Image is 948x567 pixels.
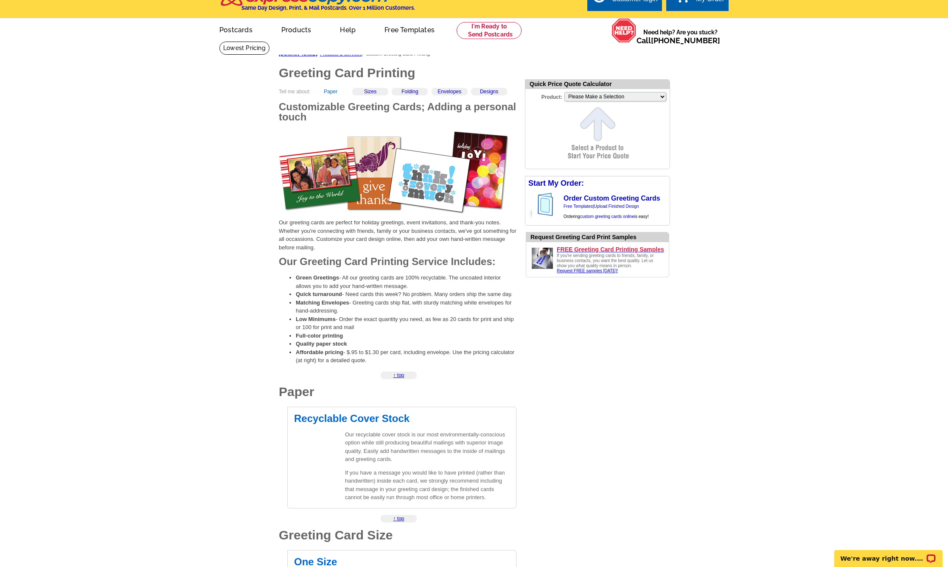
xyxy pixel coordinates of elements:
h2: Customizable Greeting Cards; Adding a personal touch [279,102,516,122]
a: Envelopes [438,89,461,95]
span: Affordable pricing [296,349,343,355]
h4: Same Day Design, Print, & Mail Postcards. Over 1 Million Customers. [241,5,415,11]
a: Designs [480,89,498,95]
h1: Paper [279,385,516,398]
img: examples of our greeting card printing [279,129,508,213]
a: FREE Greeting Card Printing Samples [557,246,665,253]
h2: One Size [294,557,510,567]
label: Product: [525,91,564,101]
span: Matching Envelopes [296,299,349,306]
a: Request FREE samples [DATE]! [557,268,618,273]
h1: Greeting Card Size [279,529,516,542]
iframe: LiveChat chat widget [829,540,948,567]
h1: Greeting Card Printing [279,67,516,79]
li: - Order the exact quantity you need, as few as 20 cards for print and ship or 100 for print and mail [296,315,516,332]
li: - Need cards this week? No problem. Many orders ship the same day. [296,290,516,299]
li: - All our greeting cards are 100% recyclable. The uncoated interior allows you to add your hand-w... [296,274,516,290]
span: Full-color printing [296,332,343,339]
div: Tell me about: [279,88,516,102]
span: Quality paper stock [296,341,347,347]
a: Free Templates [371,19,448,39]
img: custom greeting card folded and standing [532,190,562,218]
a: ↑ top [393,372,404,378]
a: Paper [324,89,337,95]
h2: Recyclable Cover Stock [294,413,510,424]
a: custom greeting cards online [580,214,634,219]
a: Products [268,19,325,39]
li: - $.95 to $1.30 per card, including envelope. Use the pricing calculator (at right) for a detaile... [296,348,516,365]
span: Need help? Are you stuck? [637,28,724,45]
div: Start My Order: [525,176,670,190]
a: Postcards [206,19,266,39]
img: help [611,18,637,43]
h2: Our Greeting Card Printing Service Includes: [279,257,516,267]
p: Our recyclable cover stock is our most environmentally-conscious option while still producing bea... [345,430,510,464]
img: background image for greeting cards arrow [525,190,532,218]
span: Call [637,36,720,45]
span: Low Minimums [296,316,336,322]
a: Upload Finished Design [594,204,639,209]
a: Help [326,19,369,39]
p: Our greeting cards are perfect for holiday greetings, event invitations, and thank-you notes. Whe... [279,218,516,251]
a: Folding [401,89,418,95]
div: If you're sending greeting cards to friends, family, or business contacts, you want the best qual... [557,253,654,274]
a: Order Custom Greeting Cards [564,195,660,202]
span: Quick turnaround [296,291,342,297]
a: [PHONE_NUMBER] [651,36,720,45]
a: ↑ top [393,516,404,522]
span: | Ordering is easy! [564,204,649,219]
span: Green Greetings [296,274,339,281]
a: Free Templates [564,204,593,209]
p: If you have a message you would like to have printed (rather than handwritten) inside each card, ... [345,469,510,502]
div: Request Greeting Card Print Samples [530,233,669,242]
img: image of free samples in a mailbox [530,246,555,271]
a: Sizes [364,89,376,95]
li: - Greeting cards ship flat, with sturdy matching white envelopes for hand-addressing. [296,299,516,315]
div: Quick Price Quote Calculator [525,80,670,89]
